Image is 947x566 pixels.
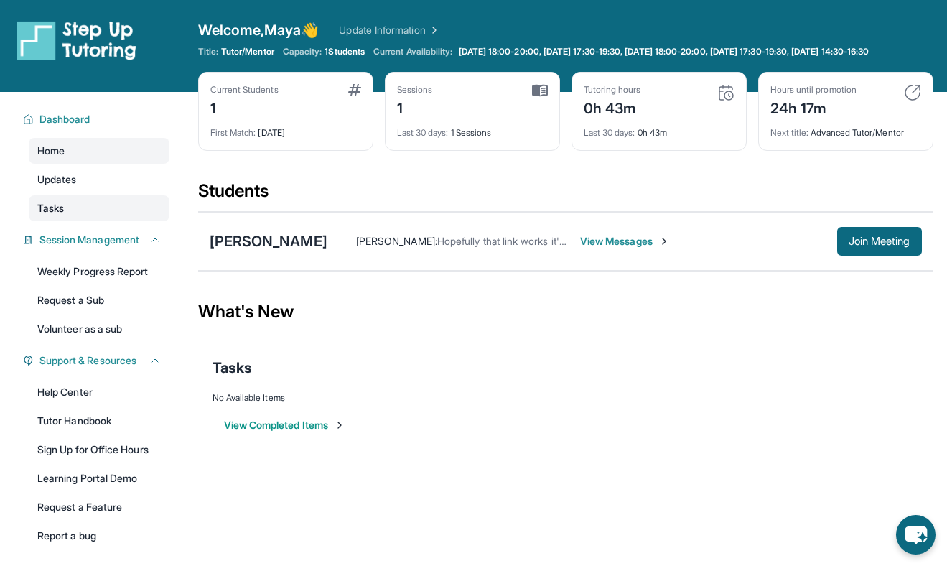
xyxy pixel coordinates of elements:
[29,167,169,192] a: Updates
[658,236,670,247] img: Chevron-Right
[37,172,77,187] span: Updates
[210,231,327,251] div: [PERSON_NAME]
[426,23,440,37] img: Chevron Right
[770,119,921,139] div: Advanced Tutor/Mentor
[29,259,169,284] a: Weekly Progress Report
[39,112,90,126] span: Dashboard
[34,112,161,126] button: Dashboard
[584,119,734,139] div: 0h 43m
[29,465,169,491] a: Learning Portal Demo
[339,23,439,37] a: Update Information
[356,235,437,247] span: [PERSON_NAME] :
[397,127,449,138] span: Last 30 days :
[198,280,933,343] div: What's New
[210,119,361,139] div: [DATE]
[29,195,169,221] a: Tasks
[283,46,322,57] span: Capacity:
[532,84,548,97] img: card
[29,138,169,164] a: Home
[29,287,169,313] a: Request a Sub
[896,515,936,555] button: chat-button
[584,84,641,96] div: Tutoring hours
[837,227,922,256] button: Join Meeting
[198,20,319,40] span: Welcome, Maya 👋
[34,233,161,247] button: Session Management
[34,353,161,368] button: Support & Resources
[198,180,933,211] div: Students
[39,353,136,368] span: Support & Resources
[29,379,169,405] a: Help Center
[849,237,910,246] span: Join Meeting
[221,46,274,57] span: Tutor/Mentor
[397,119,548,139] div: 1 Sessions
[397,84,433,96] div: Sessions
[770,96,857,119] div: 24h 17m
[213,358,252,378] span: Tasks
[770,127,809,138] span: Next title :
[29,316,169,342] a: Volunteer as a sub
[580,234,670,249] span: View Messages
[459,46,869,57] span: [DATE] 18:00-20:00, [DATE] 17:30-19:30, [DATE] 18:00-20:00, [DATE] 17:30-19:30, [DATE] 14:30-16:30
[37,144,65,158] span: Home
[39,233,139,247] span: Session Management
[29,494,169,520] a: Request a Feature
[456,46,872,57] a: [DATE] 18:00-20:00, [DATE] 17:30-19:30, [DATE] 18:00-20:00, [DATE] 17:30-19:30, [DATE] 14:30-16:30
[29,523,169,549] a: Report a bug
[584,96,641,119] div: 0h 43m
[29,437,169,463] a: Sign Up for Office Hours
[717,84,734,101] img: card
[210,84,279,96] div: Current Students
[198,46,218,57] span: Title:
[17,20,136,60] img: logo
[770,84,857,96] div: Hours until promotion
[210,96,279,119] div: 1
[224,418,345,432] button: View Completed Items
[584,127,635,138] span: Last 30 days :
[904,84,921,101] img: card
[37,201,64,215] span: Tasks
[210,127,256,138] span: First Match :
[348,84,361,96] img: card
[373,46,452,57] span: Current Availability:
[397,96,433,119] div: 1
[29,408,169,434] a: Tutor Handbook
[213,392,919,404] div: No Available Items
[325,46,365,57] span: 1 Students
